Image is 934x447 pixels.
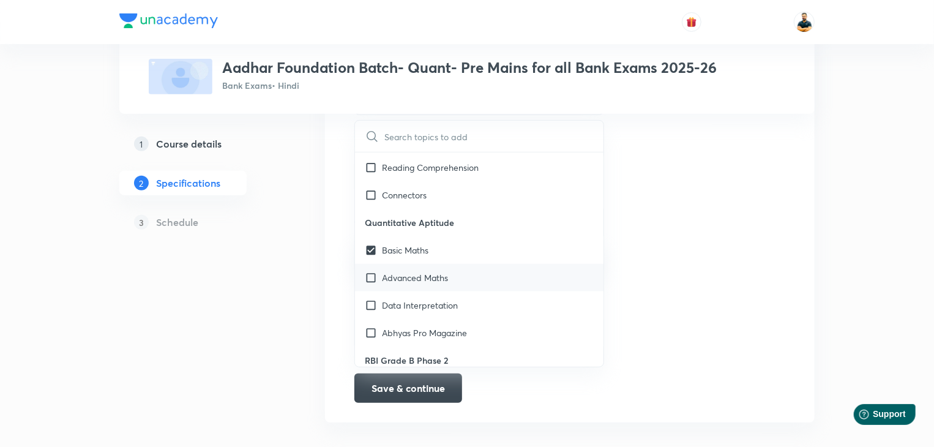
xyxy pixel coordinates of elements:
[119,13,218,31] a: Company Logo
[355,209,603,236] p: Quantitative Aptitude
[134,215,149,230] p: 3
[156,176,220,190] h5: Specifications
[382,189,427,201] p: Connectors
[134,176,149,190] p: 2
[382,271,448,284] p: Advanced Maths
[382,244,428,257] p: Basic Maths
[794,12,815,32] img: Sumit Kumar Verma
[382,161,479,174] p: Reading Comprehension
[384,121,603,152] input: Search topics to add
[156,215,198,230] h5: Schedule
[119,132,286,156] a: 1Course details
[382,326,467,339] p: Abhyas Pro Magazine
[222,59,717,77] h3: Aadhar Foundation Batch- Quant- Pre Mains for all Bank Exams 2025-26
[354,374,462,403] button: Save & continue
[382,299,458,312] p: Data Interpretation
[156,137,222,151] h5: Course details
[682,12,701,32] button: avatar
[825,399,921,434] iframe: Help widget launcher
[119,13,218,28] img: Company Logo
[149,59,212,94] img: fallback-thumbnail.png
[355,347,603,374] p: RBI Grade B Phase 2
[134,137,149,151] p: 1
[686,17,697,28] img: avatar
[222,79,717,92] p: Bank Exams • Hindi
